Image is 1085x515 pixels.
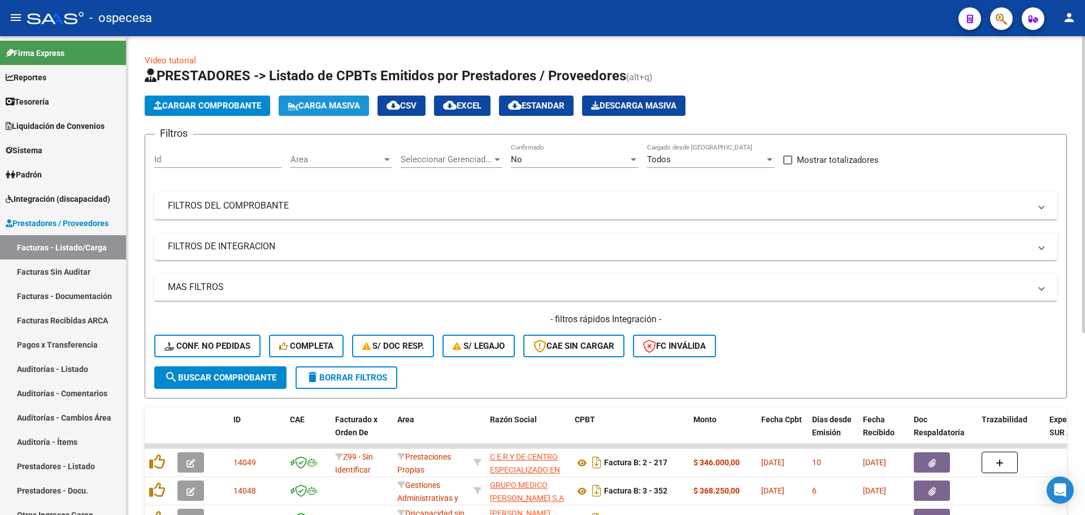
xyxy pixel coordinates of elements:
[397,415,414,424] span: Area
[812,415,852,437] span: Días desde Emisión
[589,482,604,500] i: Descargar documento
[633,335,716,357] button: FC Inválida
[164,341,250,351] span: Conf. no pedidas
[154,233,1057,260] mat-expansion-panel-header: FILTROS DE INTEGRACION
[693,458,740,467] strong: $ 346.000,00
[863,415,895,437] span: Fecha Recibido
[490,452,560,500] span: C E R Y DE CENTRO ESPECIALIZADO EN REHABILITACION Y DEPORTE SRL
[508,101,565,111] span: Estandar
[808,408,858,457] datatable-header-cell: Días desde Emisión
[626,72,653,83] span: (alt+q)
[490,481,564,503] span: GRUPO MEDICO [PERSON_NAME] S.A
[154,335,261,357] button: Conf. no pedidas
[6,217,108,230] span: Prestadores / Proveedores
[434,96,491,116] button: EXCEL
[693,415,717,424] span: Monto
[643,341,706,351] span: FC Inválida
[485,408,570,457] datatable-header-cell: Razón Social
[523,335,624,357] button: CAE SIN CARGAR
[1062,11,1076,24] mat-icon: person
[443,98,457,112] mat-icon: cloud_download
[331,408,393,457] datatable-header-cell: Facturado x Orden De
[397,452,451,474] span: Prestaciones Propias
[757,408,808,457] datatable-header-cell: Fecha Cpbt
[362,341,424,351] span: S/ Doc Resp.
[229,408,285,457] datatable-header-cell: ID
[761,486,784,495] span: [DATE]
[689,408,757,457] datatable-header-cell: Monto
[306,370,319,384] mat-icon: delete
[6,193,110,205] span: Integración (discapacidad)
[533,341,614,351] span: CAE SIN CARGAR
[233,486,256,495] span: 14048
[647,154,671,165] span: Todos
[797,153,879,167] span: Mostrar totalizadores
[154,101,261,111] span: Cargar Comprobante
[279,96,369,116] button: Carga Masiva
[511,154,522,165] span: No
[582,96,685,116] app-download-masive: Descarga masiva de comprobantes (adjuntos)
[89,6,152,31] span: - ospecesa
[306,373,387,383] span: Borrar Filtros
[977,408,1045,457] datatable-header-cell: Trazabilidad
[761,458,784,467] span: [DATE]
[6,96,49,108] span: Tesorería
[442,335,515,357] button: S/ legajo
[164,373,276,383] span: Buscar Comprobante
[909,408,977,457] datatable-header-cell: Doc Respaldatoria
[812,458,821,467] span: 10
[335,415,377,437] span: Facturado x Orden De
[812,486,817,495] span: 6
[154,125,193,141] h3: Filtros
[693,486,740,495] strong: $ 368.250,00
[387,98,400,112] mat-icon: cloud_download
[154,313,1057,326] h4: - filtros rápidos Integración -
[168,240,1030,253] mat-panel-title: FILTROS DE INTEGRACION
[387,101,416,111] span: CSV
[604,458,667,468] strong: Factura B: 2 - 217
[443,101,481,111] span: EXCEL
[914,415,965,437] span: Doc Respaldatoria
[296,366,397,389] button: Borrar Filtros
[168,200,1030,212] mat-panel-title: FILTROS DEL COMPROBANTE
[290,154,382,165] span: Area
[285,408,331,457] datatable-header-cell: CAE
[6,120,105,132] span: Liquidación de Convenios
[335,452,373,474] span: Z99 - Sin Identificar
[6,47,64,59] span: Firma Express
[982,415,1027,424] span: Trazabilidad
[269,335,344,357] button: Completa
[290,415,305,424] span: CAE
[9,11,23,24] mat-icon: menu
[490,451,566,474] div: 30714298999
[154,274,1057,301] mat-expansion-panel-header: MAS FILTROS
[233,458,256,467] span: 14049
[863,458,886,467] span: [DATE]
[154,192,1057,219] mat-expansion-panel-header: FILTROS DEL COMPROBANTE
[6,71,46,84] span: Reportes
[570,408,689,457] datatable-header-cell: CPBT
[164,370,178,384] mat-icon: search
[145,96,270,116] button: Cargar Comprobante
[858,408,909,457] datatable-header-cell: Fecha Recibido
[575,415,595,424] span: CPBT
[401,154,492,165] span: Seleccionar Gerenciador
[6,144,42,157] span: Sistema
[168,281,1030,293] mat-panel-title: MAS FILTROS
[453,341,505,351] span: S/ legajo
[604,487,667,496] strong: Factura B: 3 - 352
[490,479,566,503] div: 33711316049
[582,96,685,116] button: Descarga Masiva
[279,341,333,351] span: Completa
[6,168,42,181] span: Padrón
[591,101,676,111] span: Descarga Masiva
[508,98,522,112] mat-icon: cloud_download
[589,453,604,471] i: Descargar documento
[145,55,196,66] a: Video tutorial
[288,101,360,111] span: Carga Masiva
[490,415,537,424] span: Razón Social
[761,415,802,424] span: Fecha Cpbt
[233,415,241,424] span: ID
[154,366,287,389] button: Buscar Comprobante
[145,68,626,84] span: PRESTADORES -> Listado de CPBTs Emitidos por Prestadores / Proveedores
